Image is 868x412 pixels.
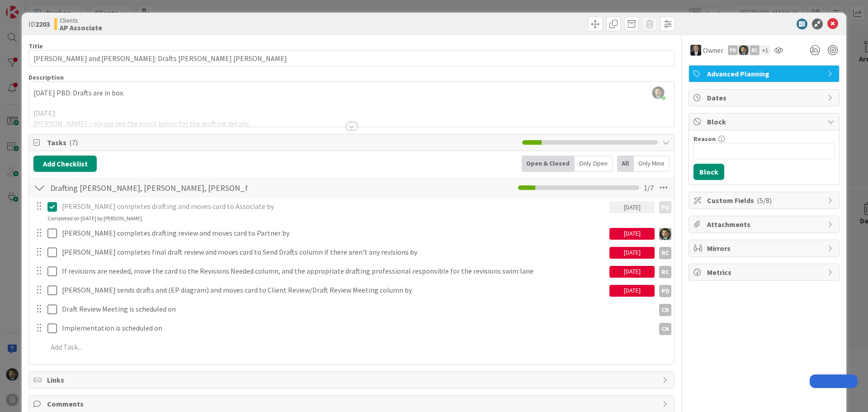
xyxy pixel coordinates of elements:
[609,266,655,278] div: [DATE]
[60,24,102,31] b: AP Associate
[617,156,634,172] div: All
[28,73,64,81] span: Description
[522,156,575,172] div: Open & Closed
[659,266,671,278] div: RC
[707,68,823,79] span: Advanced Planning
[35,19,50,28] b: 2203
[707,195,823,206] span: Custom Fields
[728,45,738,55] div: PD
[62,266,606,276] p: If revisions are needed, move the card to the Revisions Needed column, and the appropriate drafti...
[33,88,670,98] p: [DATE] PBD: Drafts are in box.
[652,86,665,99] img: 8BZLk7E8pfiq8jCgjIaptuiIy3kiCTah.png
[47,398,658,409] span: Comments
[47,137,518,148] span: Tasks
[62,201,606,212] p: [PERSON_NAME] completes drafting and moves card to Associate by
[609,285,655,297] div: [DATE]
[609,201,655,213] div: [DATE]
[659,228,671,240] img: CG
[690,45,701,56] img: BG
[69,138,78,147] span: ( 7 )
[28,50,675,66] input: type card name here...
[703,45,723,56] span: Owner
[707,219,823,230] span: Attachments
[750,45,759,55] div: RC
[62,304,651,314] p: Draft Review Meeting is scheduled on
[609,247,655,259] div: [DATE]
[60,17,102,24] span: Clients
[739,45,749,55] img: CG
[659,323,671,335] div: CN
[62,285,606,295] p: [PERSON_NAME] sends drafts and (EP diagram) and moves card to Client Review/Draft Review Meeting ...
[47,214,142,223] div: Completed on [DATE] by [PERSON_NAME]
[693,164,724,180] button: Block
[757,196,772,205] span: ( 5/8 )
[707,92,823,103] span: Dates
[634,156,670,172] div: Only Mine
[28,42,43,50] label: Title
[62,228,606,238] p: [PERSON_NAME] completes drafting review and moves card to Partner by
[644,182,654,193] span: 1 / 7
[575,156,613,172] div: Only Open
[707,116,823,127] span: Block
[28,19,50,29] span: ID
[760,45,770,55] div: + 1
[62,323,651,333] p: Implementation is scheduled on
[609,228,655,240] div: [DATE]
[707,267,823,278] span: Metrics
[659,201,671,213] div: PD
[47,180,250,196] input: Add Checklist...
[62,247,606,257] p: [PERSON_NAME] completes final draft review and moves card to Send Drafts column if there aren't a...
[47,374,658,385] span: Links
[693,135,716,143] label: Reason
[707,243,823,254] span: Mirrors
[33,156,97,172] button: Add Checklist
[659,247,671,259] div: RC
[659,285,671,297] div: PD
[659,304,671,316] div: CN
